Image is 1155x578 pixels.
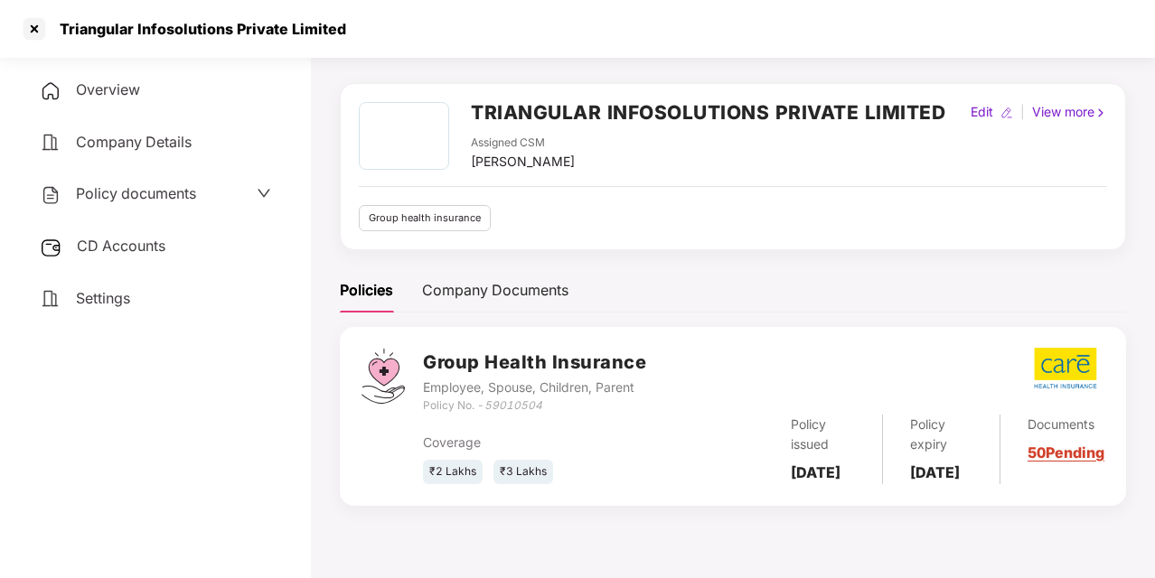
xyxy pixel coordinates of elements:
[471,152,575,172] div: [PERSON_NAME]
[1000,107,1013,119] img: editIcon
[1094,107,1107,119] img: rightIcon
[910,415,972,454] div: Policy expiry
[423,397,646,415] div: Policy No. -
[1033,347,1098,389] img: care.png
[1028,415,1104,434] div: Documents
[49,20,346,38] div: Triangular Infosolutions Private Limited
[40,288,61,310] img: svg+xml;base64,PHN2ZyB4bWxucz0iaHR0cDovL3d3dy53My5vcmcvMjAwMC9zdmciIHdpZHRoPSIyNCIgaGVpZ2h0PSIyNC...
[76,80,140,98] span: Overview
[910,463,960,481] b: [DATE]
[791,415,854,454] div: Policy issued
[484,398,542,412] i: 59010504
[76,184,196,202] span: Policy documents
[40,237,62,258] img: svg+xml;base64,PHN2ZyB3aWR0aD0iMjUiIGhlaWdodD0iMjQiIHZpZXdCb3g9IjAgMCAyNSAyNCIgZmlsbD0ibm9uZSIgeG...
[471,98,945,127] h2: TRIANGULAR INFOSOLUTIONS PRIVATE LIMITED
[791,463,840,481] b: [DATE]
[77,237,165,255] span: CD Accounts
[359,205,491,231] div: Group health insurance
[422,279,568,302] div: Company Documents
[967,102,997,122] div: Edit
[493,460,553,484] div: ₹3 Lakhs
[340,279,393,302] div: Policies
[471,135,575,152] div: Assigned CSM
[423,378,646,397] div: Employee, Spouse, Children, Parent
[257,186,271,200] span: down
[40,132,61,154] img: svg+xml;base64,PHN2ZyB4bWxucz0iaHR0cDovL3d3dy53My5vcmcvMjAwMC9zdmciIHdpZHRoPSIyNCIgaGVpZ2h0PSIyNC...
[1017,102,1028,122] div: |
[40,184,61,206] img: svg+xml;base64,PHN2ZyB4bWxucz0iaHR0cDovL3d3dy53My5vcmcvMjAwMC9zdmciIHdpZHRoPSIyNCIgaGVpZ2h0PSIyNC...
[40,80,61,102] img: svg+xml;base64,PHN2ZyB4bWxucz0iaHR0cDovL3d3dy53My5vcmcvMjAwMC9zdmciIHdpZHRoPSIyNCIgaGVpZ2h0PSIyNC...
[1028,102,1111,122] div: View more
[423,460,483,484] div: ₹2 Lakhs
[76,133,192,151] span: Company Details
[423,433,650,452] div: Coverage
[1028,443,1104,461] a: 50 Pending
[423,349,646,377] h3: Group Health Insurance
[362,349,405,404] img: svg+xml;base64,PHN2ZyB4bWxucz0iaHR0cDovL3d3dy53My5vcmcvMjAwMC9zdmciIHdpZHRoPSI0Ny43MTQiIGhlaWdodD...
[76,289,130,307] span: Settings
